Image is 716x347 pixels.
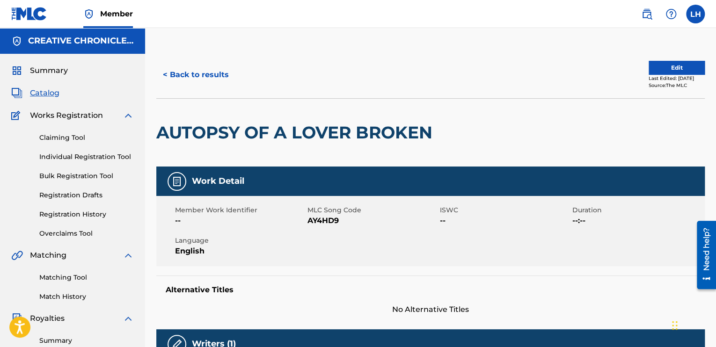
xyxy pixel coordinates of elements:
div: Drag [672,311,678,340]
span: ISWC [440,205,570,215]
span: AY4HD9 [307,215,438,226]
a: SummarySummary [11,65,68,76]
img: expand [123,110,134,121]
img: MLC Logo [11,7,47,21]
img: Summary [11,65,22,76]
img: expand [123,250,134,261]
img: search [641,8,652,20]
span: Royalties [30,313,65,324]
span: Summary [30,65,68,76]
span: MLC Song Code [307,205,438,215]
a: Registration Drafts [39,190,134,200]
span: Member Work Identifier [175,205,305,215]
a: Match History [39,292,134,302]
img: Works Registration [11,110,23,121]
span: Catalog [30,87,59,99]
button: Edit [649,61,705,75]
button: < Back to results [156,63,235,87]
span: Works Registration [30,110,103,121]
span: Matching [30,250,66,261]
span: Duration [572,205,702,215]
div: Source: The MLC [649,82,705,89]
div: User Menu [686,5,705,23]
span: -- [440,215,570,226]
span: -- [175,215,305,226]
a: Claiming Tool [39,133,134,143]
a: CatalogCatalog [11,87,59,99]
h2: AUTOPSY OF A LOVER BROKEN [156,122,437,143]
a: Registration History [39,210,134,219]
img: Accounts [11,36,22,47]
img: help [665,8,677,20]
a: Public Search [637,5,656,23]
h5: CREATIVE CHRONICLER PUBLISHING [28,36,134,46]
img: expand [123,313,134,324]
iframe: Chat Widget [669,302,716,347]
span: English [175,246,305,257]
span: --:-- [572,215,702,226]
img: Top Rightsholder [83,8,95,20]
div: Last Edited: [DATE] [649,75,705,82]
img: Royalties [11,313,22,324]
img: Catalog [11,87,22,99]
h5: Alternative Titles [166,285,695,295]
a: Individual Registration Tool [39,152,134,162]
a: Bulk Registration Tool [39,171,134,181]
iframe: Resource Center [690,217,716,292]
a: Summary [39,336,134,346]
span: Member [100,8,133,19]
a: Matching Tool [39,273,134,282]
a: Overclaims Tool [39,229,134,239]
img: Work Detail [171,176,183,187]
div: Help [662,5,680,23]
span: No Alternative Titles [156,304,705,315]
img: Matching [11,250,23,261]
h5: Work Detail [192,176,244,187]
span: Language [175,236,305,246]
